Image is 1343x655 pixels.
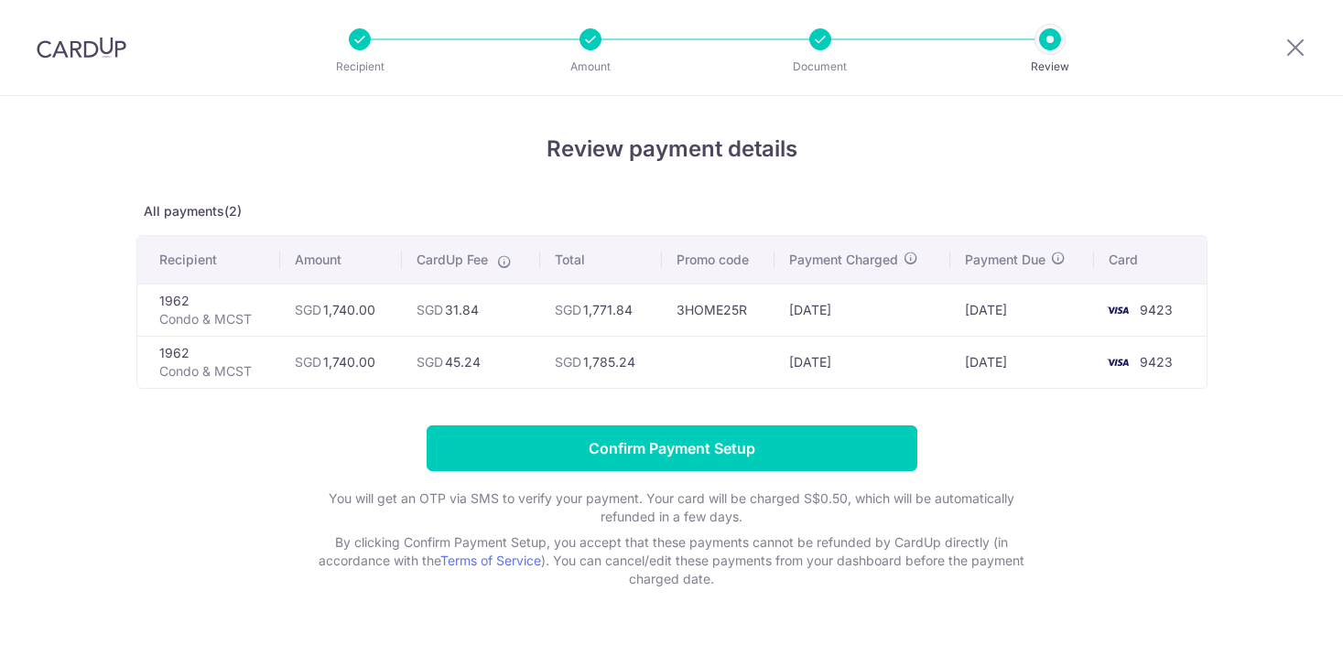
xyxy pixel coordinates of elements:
h4: Review payment details [136,133,1208,166]
span: 9423 [1140,302,1173,317]
p: You will get an OTP via SMS to verify your payment. Your card will be charged S$0.50, which will ... [306,489,1038,526]
p: Document [753,58,888,76]
span: SGD [295,354,321,370]
span: CardUp Fee [417,251,488,269]
input: Confirm Payment Setup [427,425,917,471]
p: Recipient [292,58,428,76]
p: Review [982,58,1118,76]
td: [DATE] [950,336,1095,388]
th: Promo code [662,236,774,284]
td: [DATE] [774,284,950,336]
p: Condo & MCST [159,310,265,328]
span: Payment Due [965,251,1045,269]
th: Amount [280,236,402,284]
td: 1,740.00 [280,336,402,388]
p: All payments(2) [136,202,1208,220]
td: 1,740.00 [280,284,402,336]
td: 31.84 [402,284,540,336]
p: Condo & MCST [159,362,265,381]
img: <span class="translation_missing" title="translation missing: en.account_steps.new_confirm_form.b... [1099,351,1136,373]
span: SGD [417,354,443,370]
img: <span class="translation_missing" title="translation missing: en.account_steps.new_confirm_form.b... [1099,299,1136,321]
img: CardUp [37,37,126,59]
th: Total [540,236,662,284]
span: SGD [555,302,581,317]
span: SGD [555,354,581,370]
td: 1,771.84 [540,284,662,336]
td: 3HOME25R [662,284,774,336]
span: SGD [417,302,443,317]
span: Payment Charged [789,251,898,269]
a: Terms of Service [440,553,541,568]
span: 9423 [1140,354,1173,370]
th: Recipient [137,236,280,284]
span: SGD [295,302,321,317]
p: Amount [523,58,658,76]
p: By clicking Confirm Payment Setup, you accept that these payments cannot be refunded by CardUp di... [306,533,1038,588]
td: 1962 [137,284,280,336]
td: [DATE] [950,284,1095,336]
td: [DATE] [774,336,950,388]
th: Card [1094,236,1206,284]
td: 1962 [137,336,280,388]
td: 45.24 [402,336,540,388]
td: 1,785.24 [540,336,662,388]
